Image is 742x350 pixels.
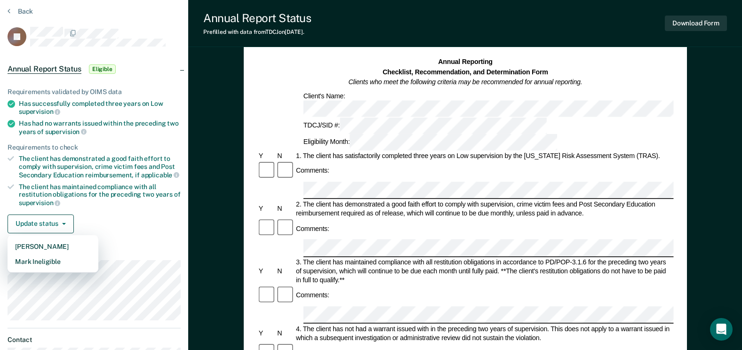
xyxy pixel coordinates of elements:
[257,151,276,160] div: Y
[295,151,674,160] div: 1. The client has satisfactorily completed three years on Low supervision by the [US_STATE] Risk ...
[45,128,87,135] span: supervision
[383,68,548,76] strong: Checklist, Recommendation, and Determination Form
[302,134,558,151] div: Eligibility Month:
[295,200,674,218] div: 2. The client has demonstrated a good faith effort to comply with supervision, crime victim fees ...
[295,258,674,285] div: 3. The client has maintained compliance with all restitution obligations in accordance to PD/POP-...
[19,119,181,135] div: Has had no warrants issued within the preceding two years of
[276,205,295,214] div: N
[203,29,311,35] div: Prefilled with data from TDCJ on [DATE] .
[8,336,181,344] dt: Contact
[257,267,276,276] div: Y
[19,100,181,116] div: Has successfully completed three years on Low
[276,267,295,276] div: N
[302,118,548,134] div: TDCJ/SID #:
[203,11,311,25] div: Annual Report Status
[8,88,181,96] div: Requirements validated by OIMS data
[8,7,33,16] button: Back
[8,64,81,74] span: Annual Report Status
[348,78,582,86] em: Clients who meet the following criteria may be recommended for annual reporting.
[19,183,181,207] div: The client has maintained compliance with all restitution obligations for the preceding two years of
[8,215,74,233] button: Update status
[141,171,179,179] span: applicable
[438,58,493,65] strong: Annual Reporting
[295,291,331,300] div: Comments:
[665,16,727,31] button: Download Form
[19,155,181,179] div: The client has demonstrated a good faith effort to comply with supervision, crime victim fees and...
[8,239,98,254] button: [PERSON_NAME]
[89,64,116,74] span: Eligible
[295,167,331,175] div: Comments:
[257,205,276,214] div: Y
[276,151,295,160] div: N
[710,318,733,341] div: Open Intercom Messenger
[8,143,181,151] div: Requirements to check
[295,224,331,233] div: Comments:
[257,329,276,338] div: Y
[8,254,98,269] button: Mark Ineligible
[19,199,60,207] span: supervision
[295,325,674,342] div: 4. The client has not had a warrant issued with in the preceding two years of supervision. This d...
[276,329,295,338] div: N
[19,108,60,115] span: supervision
